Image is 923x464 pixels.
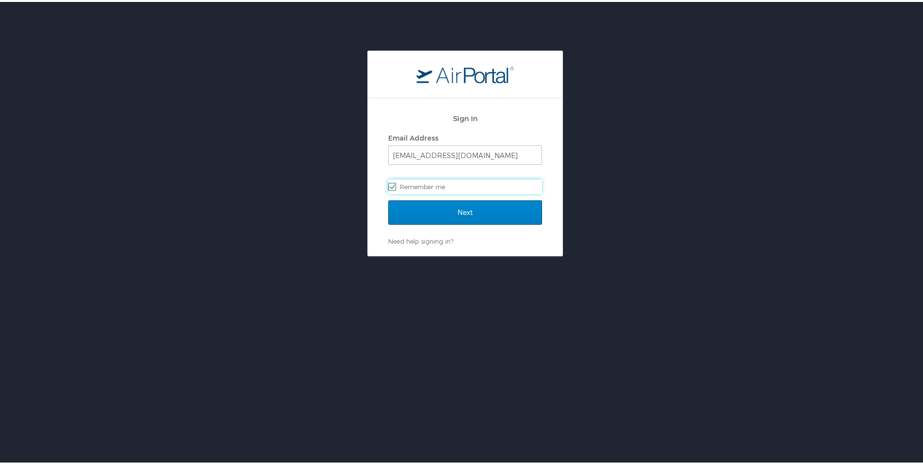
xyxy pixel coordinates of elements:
[388,235,453,243] a: Need help signing in?
[388,198,542,223] input: Next
[416,64,514,81] img: logo
[388,178,542,192] label: Remember me
[388,132,438,140] label: Email Address
[388,111,542,122] h2: Sign In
